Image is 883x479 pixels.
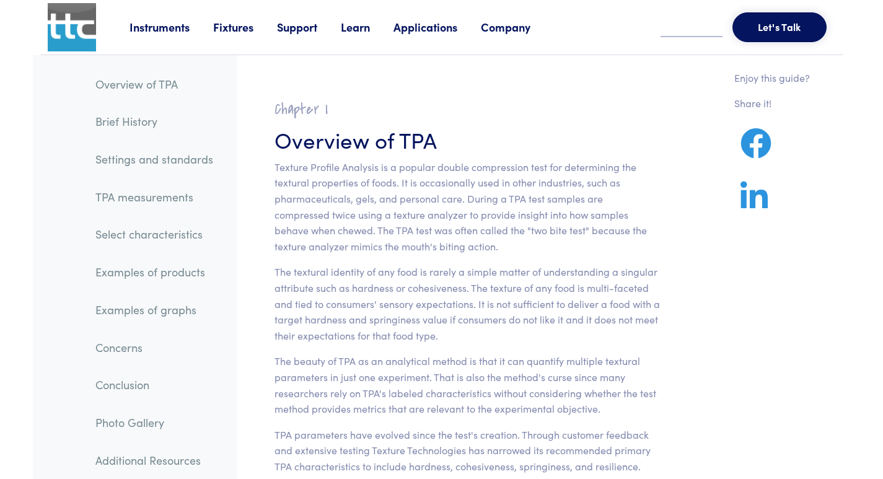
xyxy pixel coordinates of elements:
a: Support [277,19,341,35]
a: Share on LinkedIn [734,196,774,211]
p: The beauty of TPA as an analytical method is that it can quantify multiple textural parameters in... [275,353,661,416]
a: Conclusion [86,371,223,399]
a: Learn [341,19,393,35]
img: ttc_logo_1x1_v1.0.png [48,3,96,51]
h3: Overview of TPA [275,124,661,154]
p: Enjoy this guide? [734,70,810,86]
a: TPA measurements [86,183,223,211]
a: Brief History [86,107,223,136]
a: Fixtures [213,19,277,35]
p: Share it! [734,95,810,112]
a: Company [481,19,554,35]
a: Settings and standards [86,145,223,174]
p: Texture Profile Analysis is a popular double compression test for determining the textural proper... [275,159,661,255]
a: Applications [393,19,481,35]
a: Overview of TPA [86,70,223,99]
a: Photo Gallery [86,408,223,437]
a: Select characteristics [86,220,223,248]
a: Examples of graphs [86,296,223,324]
p: The textural identity of any food is rarely a simple matter of understanding a singular attribute... [275,264,661,343]
a: Instruments [130,19,213,35]
a: Additional Resources [86,446,223,475]
a: Concerns [86,333,223,362]
h2: Chapter I [275,100,661,119]
a: Examples of products [86,258,223,286]
button: Let's Talk [732,12,827,42]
